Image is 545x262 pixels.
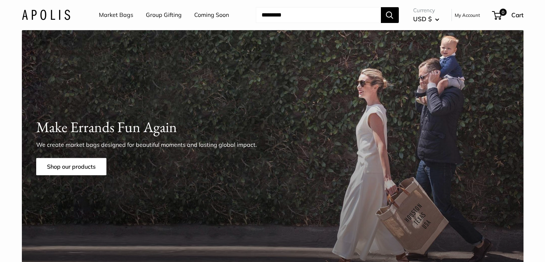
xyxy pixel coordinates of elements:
[36,158,106,175] a: Shop our products
[99,10,133,20] a: Market Bags
[146,10,182,20] a: Group Gifting
[455,11,480,19] a: My Account
[413,13,439,25] button: USD $
[511,11,524,19] span: Cart
[381,7,399,23] button: Search
[256,7,381,23] input: Search...
[22,10,70,20] img: Apolis
[499,9,506,16] span: 0
[413,5,439,15] span: Currency
[36,117,509,138] h1: Make Errands Fun Again
[36,140,269,149] p: We create market bags designed for beautiful moments and lasting global impact.
[194,10,229,20] a: Coming Soon
[413,15,432,23] span: USD $
[493,9,524,21] a: 0 Cart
